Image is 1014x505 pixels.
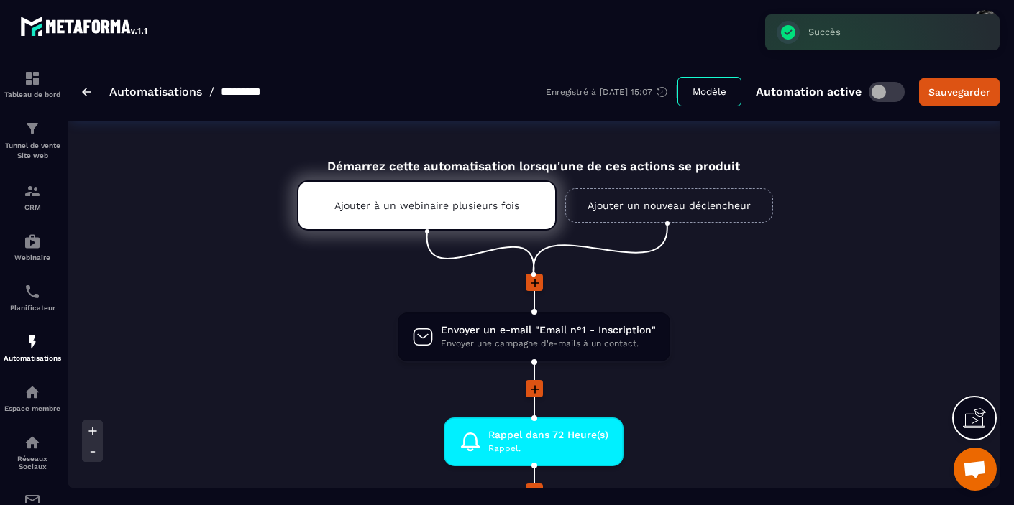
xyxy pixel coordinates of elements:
[20,13,150,39] img: logo
[24,434,41,451] img: social-network
[24,120,41,137] img: formation
[4,323,61,373] a: automationsautomationsAutomatisations
[919,78,1000,106] button: Sauvegarder
[4,373,61,423] a: automationsautomationsEspace membre
[4,455,61,471] p: Réseaux Sociaux
[677,77,741,106] button: Modèle
[82,88,91,96] img: arrow
[4,141,61,161] p: Tunnel de vente Site web
[756,85,862,98] p: Automation active
[24,70,41,87] img: formation
[4,59,61,109] a: formationformationTableau de bord
[109,85,202,98] a: Automatisations
[24,283,41,300] img: scheduler
[441,337,656,351] span: Envoyer une campagne d'e-mails à un contact.
[4,91,61,98] p: Tableau de bord
[4,272,61,323] a: schedulerschedulerPlanificateur
[24,233,41,250] img: automations
[928,85,990,99] div: Sauvegarder
[488,442,608,455] span: Rappel.
[4,423,61,481] a: social-networksocial-networkRéseaux Sociaux
[546,85,677,98] div: Enregistré à
[4,354,61,362] p: Automatisations
[4,404,61,412] p: Espace membre
[4,203,61,211] p: CRM
[261,142,806,173] div: Démarrez cette automatisation lorsqu'une de ces actions se produit
[4,254,61,261] p: Webinaire
[954,448,997,491] div: Ouvrir le chat
[4,222,61,272] a: automationsautomationsWebinaire
[24,333,41,351] img: automations
[24,384,41,401] img: automations
[24,182,41,200] img: formation
[4,109,61,172] a: formationformationTunnel de vente Site web
[334,200,519,211] p: Ajouter à un webinaire plusieurs fois
[441,323,656,337] span: Envoyer un e-mail "Email n°1 - Inscription"
[565,188,773,223] a: Ajouter un nouveau déclencheur
[209,85,214,98] span: /
[4,304,61,312] p: Planificateur
[4,172,61,222] a: formationformationCRM
[488,428,608,442] span: Rappel dans 72 Heure(s)
[600,87,652,97] p: [DATE] 15:07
